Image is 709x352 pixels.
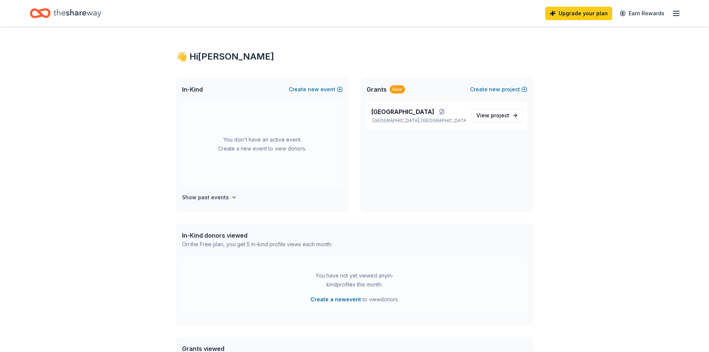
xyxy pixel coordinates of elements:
button: Show past events [182,193,237,202]
span: View [476,111,509,120]
button: Createnewproject [470,85,527,94]
a: Upgrade your plan [545,7,612,20]
h4: Show past events [182,193,229,202]
a: View project [472,109,523,122]
p: [GEOGRAPHIC_DATA], [GEOGRAPHIC_DATA] [371,118,466,124]
div: New [390,85,405,93]
div: You don't have an active event. Create a new event to view donors. [182,101,343,187]
span: [GEOGRAPHIC_DATA] [371,107,434,116]
span: Grants [367,85,387,94]
div: You have not yet viewed any in-kind profiles this month. [308,271,401,289]
div: 👋 Hi [PERSON_NAME] [176,51,533,63]
button: Create a newevent [310,295,361,304]
span: new [308,85,319,94]
span: project [491,112,509,118]
a: Home [30,4,101,22]
div: In-Kind donors viewed [182,231,332,240]
span: In-Kind [182,85,203,94]
div: On the Free plan, you get 5 in-kind profile views each month. [182,240,332,249]
span: to view donors . [310,295,399,304]
button: Createnewevent [289,85,343,94]
a: Earn Rewards [615,7,669,20]
span: new [489,85,500,94]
